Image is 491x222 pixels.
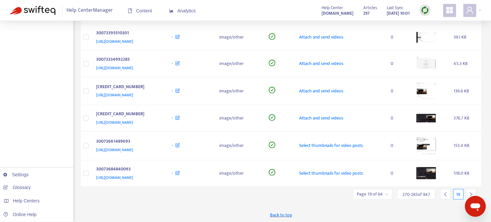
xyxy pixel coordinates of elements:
[454,34,476,41] div: 39.1 KB
[269,114,275,121] span: check-circle
[96,83,159,92] div: [CREDIT_CARD_NUMBER]
[469,192,473,197] span: right
[454,115,476,122] div: 376.7 KB
[172,142,173,149] span: -
[391,115,406,122] div: 0
[169,8,174,13] span: area-chart
[214,77,264,105] td: image/other
[466,6,474,14] span: user
[416,82,436,100] img: media-preview
[270,212,292,218] span: Back to top
[299,33,343,41] span: Attach and send videos
[269,169,275,176] span: check-circle
[299,87,343,95] span: Attach and send videos
[214,24,264,51] td: image/other
[96,110,159,119] div: [CREDIT_CARD_NUMBER]
[416,137,436,155] img: media-preview
[322,4,343,11] span: Help Center
[299,169,363,177] span: Select thumbnails for video posts
[322,9,354,17] a: [DOMAIN_NAME]
[214,51,264,77] td: image/other
[387,10,410,17] strong: [DATE] 10:01
[96,92,134,98] span: [URL][DOMAIN_NAME]
[67,4,113,17] span: Help Center Manager
[96,65,134,71] span: [URL][DOMAIN_NAME]
[421,6,429,14] img: sync.dc5367851b00ba804db3.png
[96,29,159,38] div: 30073395510301
[391,142,406,149] div: 0
[416,114,436,123] img: media-preview
[96,38,134,45] span: [URL][DOMAIN_NAME]
[453,189,464,199] div: 19
[391,87,406,95] div: 0
[96,147,134,153] span: [URL][DOMAIN_NAME]
[269,33,275,40] span: check-circle
[13,198,40,203] span: Help Centers
[169,8,196,13] span: Analytics
[269,87,275,93] span: check-circle
[172,60,173,67] span: -
[214,160,264,187] td: image/other
[391,60,406,67] div: 0
[391,170,406,177] div: 0
[363,4,377,11] span: Articles
[96,174,134,181] span: [URL][DOMAIN_NAME]
[387,4,403,11] span: Last Sync
[269,142,275,148] span: check-circle
[454,142,476,149] div: 153.4 KB
[322,10,354,17] strong: [DOMAIN_NAME]
[3,172,29,177] a: Settings
[96,56,159,64] div: 30073334992285
[172,33,173,41] span: -
[391,34,406,41] div: 0
[363,10,369,17] strong: 297
[416,32,436,42] img: media-preview
[299,142,363,149] span: Select thumbnails for video posts
[96,119,134,126] span: [URL][DOMAIN_NAME]
[3,212,36,217] a: Online Help
[416,167,436,179] img: media-preview
[454,60,476,67] div: 45.3 KB
[128,8,152,13] span: Content
[402,191,430,198] span: 270 - 285 of 947
[214,105,264,132] td: image/other
[10,6,55,15] img: Swifteq
[269,60,275,66] span: check-circle
[454,87,476,95] div: 136.6 KB
[299,114,343,122] span: Attach and send videos
[416,56,436,71] img: media-preview
[299,60,343,67] span: Attach and send videos
[96,138,159,146] div: 30073661489693
[172,169,173,177] span: -
[96,166,159,174] div: 30073684840093
[172,87,173,95] span: -
[128,8,132,13] span: book
[3,185,31,190] a: Glossary
[454,170,476,177] div: 518.0 KB
[214,132,264,160] td: image/other
[443,192,448,197] span: left
[172,114,173,122] span: -
[446,6,454,14] span: appstore
[465,196,486,217] iframe: Button to launch messaging window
